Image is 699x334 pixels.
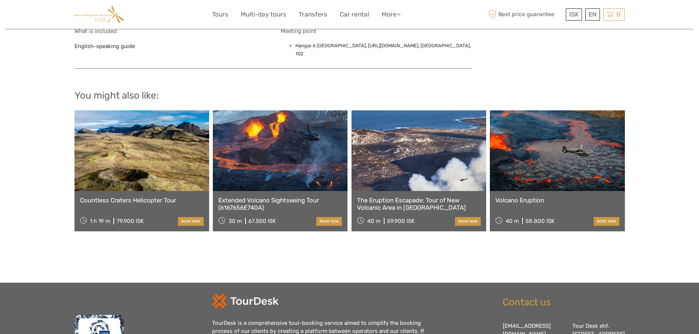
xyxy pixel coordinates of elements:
div: 58.800 ISK [525,218,554,224]
div: 79.900 ISK [117,218,144,224]
a: Volcano Eruption [495,197,619,204]
span: 40 m [367,218,381,224]
span: 30 m [229,218,242,224]
a: The Eruption Escapade: Tour of New Volcanic Area in [GEOGRAPHIC_DATA] [357,197,481,212]
a: Countless Craters Helicopter Tour [80,197,204,204]
a: Extended Volcano Sightseeing Tour (6167656E740A) [218,197,342,212]
h5: Meeting point [281,28,472,34]
a: More [382,9,401,20]
p: We're away right now. Please check back later! [10,13,83,19]
div: 67.500 ISK [248,218,276,224]
span: Best price guarantee [487,8,564,21]
a: Transfers [299,9,327,20]
button: Open LiveChat chat widget [84,11,93,20]
a: book now [594,217,619,225]
div: 59.900 ISK [387,218,415,224]
span: ISK [569,11,579,18]
h2: You might also like: [74,90,625,102]
a: book now [316,217,342,225]
div: EN [585,8,600,21]
img: Guldsmeden Eyja [74,5,124,23]
span: 1 h 19 m [90,218,110,224]
h2: Contact us [503,297,625,308]
a: book now [178,217,204,225]
li: Hangar 6 [GEOGRAPHIC_DATA], [URL][DOMAIN_NAME], [GEOGRAPHIC_DATA], 102 [295,42,472,58]
img: td-logo-white.png [212,294,278,308]
p: English-speaking guide [74,42,266,51]
span: 40 m [506,218,519,224]
a: book now [455,217,481,225]
a: Car rental [340,9,369,20]
span: 0 [615,11,622,18]
a: Multi-day tours [241,9,286,20]
a: Tours [212,9,228,20]
h5: What is included [74,28,266,34]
